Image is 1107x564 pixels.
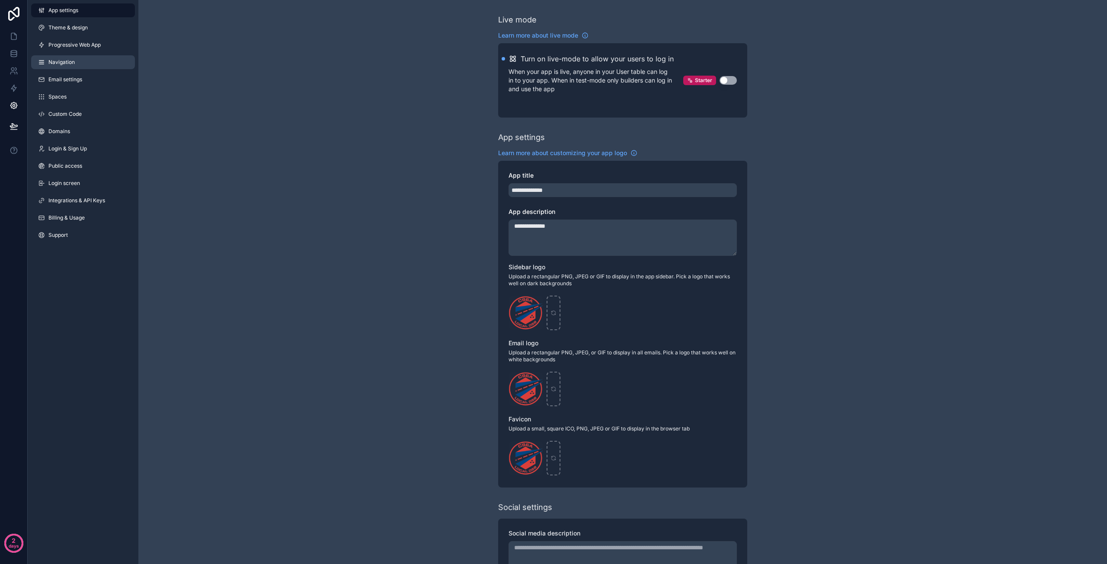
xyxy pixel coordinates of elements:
[31,55,135,69] a: Navigation
[12,536,16,545] p: 2
[48,24,88,31] span: Theme & design
[48,7,78,14] span: App settings
[509,208,555,215] span: App description
[48,214,85,221] span: Billing & Usage
[48,128,70,135] span: Domains
[498,149,637,157] a: Learn more about customizing your app logo
[31,176,135,190] a: Login screen
[9,540,19,552] p: days
[509,263,545,271] span: Sidebar logo
[31,211,135,225] a: Billing & Usage
[48,163,82,169] span: Public access
[48,93,67,100] span: Spaces
[498,14,537,26] div: Live mode
[509,415,531,423] span: Favicon
[498,31,589,40] a: Learn more about live mode
[31,228,135,242] a: Support
[48,180,80,187] span: Login screen
[31,38,135,52] a: Progressive Web App
[48,197,105,204] span: Integrations & API Keys
[498,501,552,513] div: Social settings
[31,124,135,138] a: Domains
[509,425,737,432] span: Upload a small, square ICO, PNG, JPEG or GIF to display in the browser tab
[31,142,135,156] a: Login & Sign Up
[498,131,545,143] div: App settings
[509,529,580,537] span: Social media description
[48,59,75,66] span: Navigation
[48,145,87,152] span: Login & Sign Up
[509,349,737,363] span: Upload a rectangular PNG, JPEG, or GIF to display in all emails. Pick a logo that works well on w...
[31,90,135,104] a: Spaces
[31,107,135,121] a: Custom Code
[509,273,737,287] span: Upload a rectangular PNG, JPEG or GIF to display in the app sidebar. Pick a logo that works well ...
[509,339,538,347] span: Email logo
[498,31,578,40] span: Learn more about live mode
[31,194,135,207] a: Integrations & API Keys
[48,232,68,239] span: Support
[509,172,534,179] span: App title
[498,149,627,157] span: Learn more about customizing your app logo
[31,3,135,17] a: App settings
[31,159,135,173] a: Public access
[48,76,82,83] span: Email settings
[521,54,674,64] h2: Turn on live-mode to allow your users to log in
[509,67,683,93] p: When your app is live, anyone in your User table can log in to your app. When in test-mode only b...
[31,21,135,35] a: Theme & design
[695,77,712,84] span: Starter
[31,73,135,86] a: Email settings
[48,41,101,48] span: Progressive Web App
[48,111,82,118] span: Custom Code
